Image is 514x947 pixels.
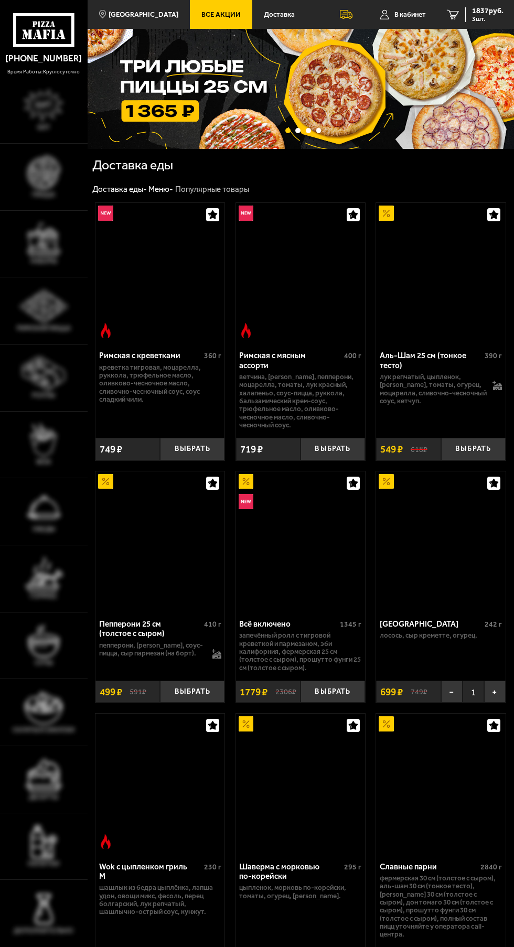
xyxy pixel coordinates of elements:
[380,874,502,939] p: Фермерская 30 см (толстое с сыром), Аль-Шам 30 см (тонкое тесто), [PERSON_NAME] 30 см (толстое с ...
[92,159,259,172] h1: Доставка еды
[480,863,502,871] span: 2840 г
[239,323,254,338] img: Острое блюдо
[95,714,225,852] a: Острое блюдоWok с цыпленком гриль M
[380,444,403,454] span: 549 ₽
[148,185,173,194] a: Меню-
[394,11,426,18] span: В кабинет
[14,928,73,934] span: Дополнительно
[379,474,394,489] img: Акционный
[35,660,53,666] span: Супы
[99,641,207,658] p: пепперони, [PERSON_NAME], соус-пицца, сыр пармезан (на борт).
[240,687,267,697] span: 1779 ₽
[30,258,57,264] span: Наборы
[239,373,361,429] p: ветчина, [PERSON_NAME], пепперони, моцарелла, томаты, лук красный, халапеньо, соус-пицца, руккола...
[485,351,502,360] span: 390 г
[98,323,113,338] img: Острое блюдо
[160,681,224,703] button: Выбрать
[463,681,484,703] span: 1
[239,631,361,672] p: Запечённый ролл с тигровой креветкой и пармезаном, Эби Калифорния, Фермерская 25 см (толстое с сы...
[175,185,249,195] div: Популярные товары
[239,206,254,221] img: Новинка
[484,681,506,703] button: +
[32,191,55,198] span: Пицца
[275,687,296,696] s: 2306 ₽
[13,727,74,733] span: Салаты и закуски
[32,392,55,399] span: Роллы
[100,444,122,454] span: 749 ₽
[340,620,361,629] span: 1345 г
[301,681,365,703] button: Выбрать
[239,474,254,489] img: Акционный
[201,11,241,18] span: Все Акции
[160,438,224,460] button: Выбрать
[95,471,225,609] a: АкционныйПепперони 25 см (толстое с сыром)
[29,794,58,800] span: Десерты
[376,471,506,609] a: АкционныйФиладельфия
[301,438,365,460] button: Выбрать
[380,631,502,639] p: лосось, Сыр креметте, огурец.
[236,714,366,852] a: АкционныйШаверма с морковью по-корейски
[98,474,113,489] img: Акционный
[98,206,113,221] img: Новинка
[28,860,59,867] span: Напитки
[240,444,263,454] span: 719 ₽
[98,834,113,849] img: Острое блюдо
[472,16,504,22] span: 3 шт.
[239,716,254,731] img: Акционный
[37,124,50,131] span: Хит
[264,11,295,18] span: Доставка
[239,494,254,509] img: Новинка
[236,203,366,341] a: НовинкаОстрое блюдоРимская с мясным ассорти
[316,128,322,133] button: точки переключения
[92,185,147,194] a: Доставка еды-
[485,620,502,629] span: 242 г
[36,459,51,465] span: WOK
[99,884,221,916] p: шашлык из бедра цыплёнка, лапша удон, овощи микс, фасоль, перец болгарский, лук репчатый, шашлычн...
[99,351,201,360] div: Римская с креветками
[380,862,478,871] div: Славные парни
[441,681,463,703] button: −
[204,620,221,629] span: 410 г
[100,687,122,697] span: 499 ₽
[379,206,394,221] img: Акционный
[285,128,291,133] button: точки переключения
[95,203,225,341] a: НовинкаОстрое блюдоРимская с креветками
[99,619,201,639] div: Пепперони 25 см (толстое с сыром)
[33,526,55,532] span: Обеды
[99,862,201,881] div: Wok с цыпленком гриль M
[380,687,403,697] span: 699 ₽
[295,128,301,133] button: точки переключения
[30,593,57,599] span: Горячее
[204,863,221,871] span: 230 г
[376,203,506,341] a: АкционныйАль-Шам 25 см (тонкое тесто)
[472,7,504,15] span: 1837 руб.
[441,438,506,460] button: Выбрать
[17,325,71,331] span: Римская пицца
[379,716,394,731] img: Акционный
[344,351,361,360] span: 400 г
[411,445,427,454] s: 618 ₽
[236,471,366,609] a: АкционныйНовинкаВсё включено
[376,714,506,852] a: АкционныйСлавные парни
[380,351,482,370] div: Аль-Шам 25 см (тонкое тесто)
[130,687,146,696] s: 591 ₽
[99,363,221,404] p: креветка тигровая, моцарелла, руккола, трюфельное масло, оливково-чесночное масло, сливочно-чесно...
[344,863,361,871] span: 295 г
[239,351,341,370] div: Римская с мясным ассорти
[204,351,221,360] span: 360 г
[109,11,178,18] span: [GEOGRAPHIC_DATA]
[306,128,311,133] button: точки переключения
[380,619,482,629] div: [GEOGRAPHIC_DATA]
[411,687,427,696] s: 749 ₽
[239,884,361,900] p: цыпленок, морковь по-корейски, томаты, огурец, [PERSON_NAME].
[380,373,487,405] p: лук репчатый, цыпленок, [PERSON_NAME], томаты, огурец, моцарелла, сливочно-чесночный соус, кетчуп.
[239,619,337,629] div: Всё включено
[239,862,341,881] div: Шаверма с морковью по-корейски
